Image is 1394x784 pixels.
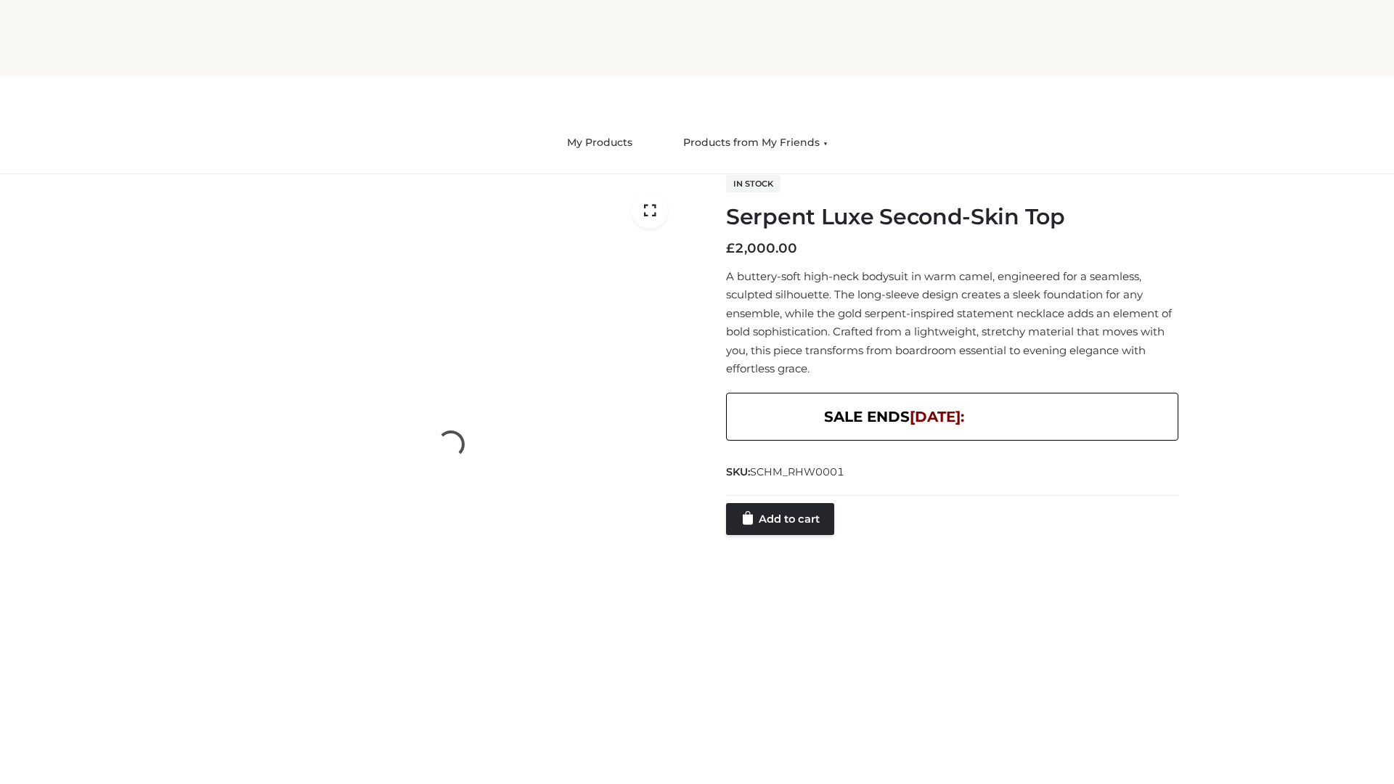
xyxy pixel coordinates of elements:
span: SKU: [726,463,846,481]
span: [DATE]: [910,408,964,425]
span: In stock [726,175,780,192]
span: SCHM_RHW0001 [750,465,844,478]
a: My Products [556,127,643,159]
a: Products from My Friends [672,127,839,159]
a: Add to cart [726,503,834,535]
div: SALE ENDS [726,393,1178,441]
bdi: 2,000.00 [726,240,797,256]
span: £ [726,240,735,256]
h1: Serpent Luxe Second-Skin Top [726,204,1178,230]
p: A buttery-soft high-neck bodysuit in warm camel, engineered for a seamless, sculpted silhouette. ... [726,267,1178,378]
